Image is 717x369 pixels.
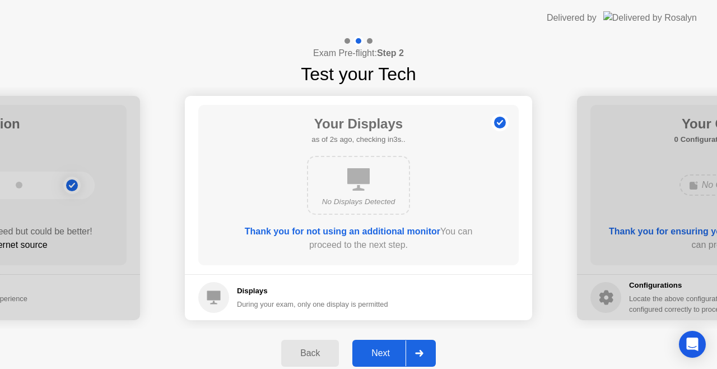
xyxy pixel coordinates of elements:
div: Delivered by [547,11,597,25]
div: During your exam, only one display is permitted [237,299,388,310]
div: Back [285,348,336,358]
h5: Displays [237,285,388,297]
h5: as of 2s ago, checking in3s.. [311,134,405,145]
div: Open Intercom Messenger [679,331,706,358]
img: Delivered by Rosalyn [603,11,697,24]
button: Next [352,340,436,367]
b: Thank you for not using an additional monitor [245,227,440,236]
div: You can proceed to the next step. [230,225,487,252]
h1: Your Displays [311,114,405,134]
h1: Test your Tech [301,61,416,87]
div: Next [356,348,406,358]
h4: Exam Pre-flight: [313,47,404,60]
button: Back [281,340,339,367]
b: Step 2 [377,48,404,58]
div: No Displays Detected [317,196,400,207]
